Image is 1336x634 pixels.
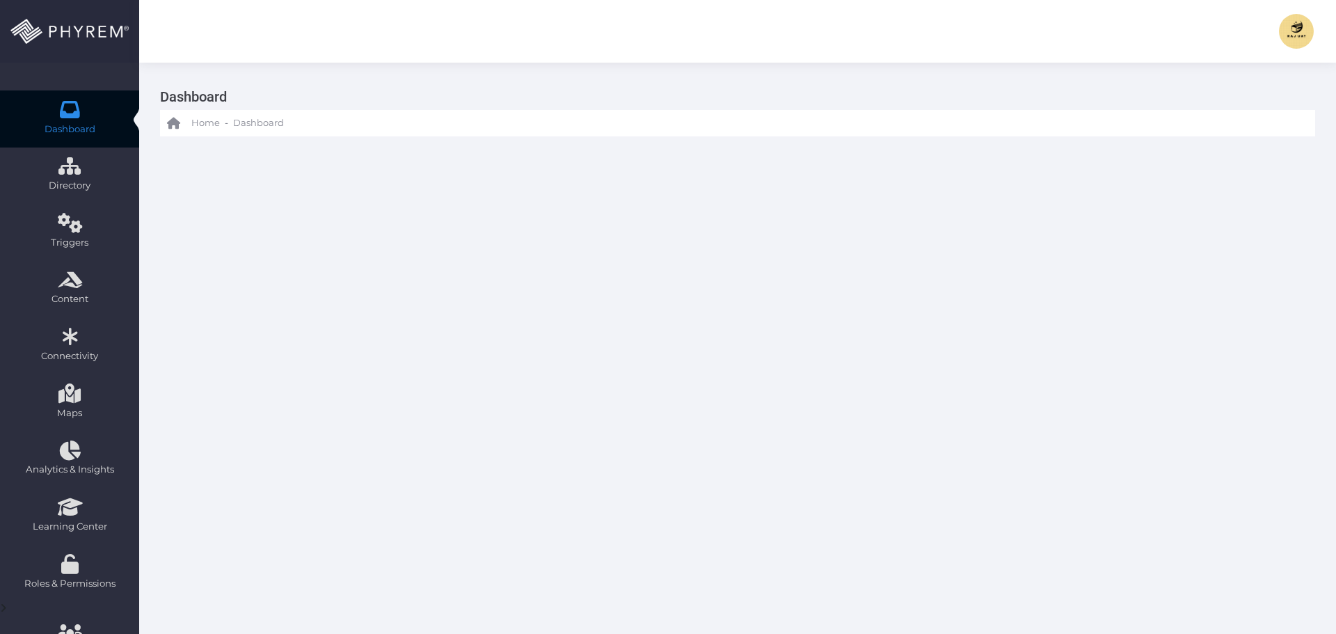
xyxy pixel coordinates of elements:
span: Home [191,116,220,130]
span: Learning Center [9,520,130,534]
span: Content [9,292,130,306]
span: Analytics & Insights [9,463,130,477]
h3: Dashboard [160,84,1305,110]
li: - [223,116,230,130]
a: Dashboard [233,110,284,136]
span: Triggers [9,236,130,250]
span: Maps [57,406,82,420]
span: Directory [9,179,130,193]
span: Connectivity [9,349,130,363]
span: Dashboard [45,122,95,136]
span: Roles & Permissions [9,577,130,591]
span: Dashboard [233,116,284,130]
a: Home [167,110,220,136]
